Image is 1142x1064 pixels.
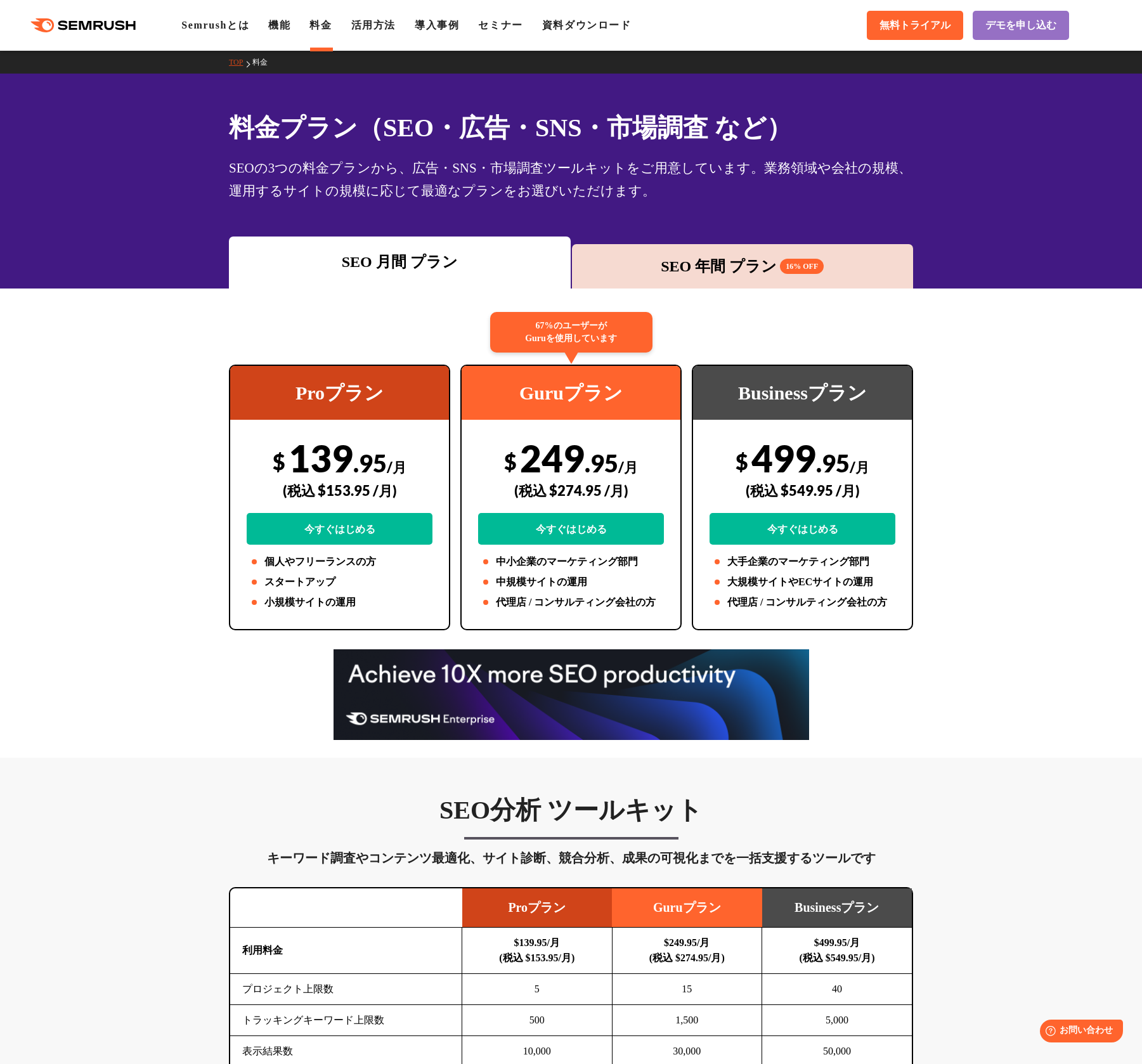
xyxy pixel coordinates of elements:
span: 無料トライアル [879,19,951,32]
li: 中小企業のマーケティング部門 [478,554,664,569]
td: Proプラン [462,888,613,928]
td: 15 [612,974,762,1005]
b: $499.95/月 (税込 $549.95/月) [799,937,874,963]
td: Businessプラン [762,888,912,928]
h3: SEO分析 ツールキット [229,795,913,826]
a: 料金 [252,58,277,67]
span: .95 [585,448,618,477]
a: 料金 [309,20,332,30]
b: $249.95/月 (税込 $274.95/月) [649,937,725,963]
iframe: Help widget launcher [1029,1015,1128,1050]
b: 利用料金 [242,945,283,956]
td: トラッキングキーワード上限数 [230,1005,462,1036]
span: .95 [816,448,850,477]
span: デモを申し込む [985,19,1056,32]
span: 16% OFF [780,259,824,274]
div: (税込 $549.95 /月) [710,468,895,513]
li: 代理店 / コンサルティング会社の方 [710,595,895,610]
div: (税込 $274.95 /月) [478,468,664,513]
a: デモを申し込む [973,11,1069,40]
li: スタートアップ [247,574,432,590]
div: Proプラン [230,366,449,420]
a: 活用方法 [351,20,396,30]
td: プロジェクト上限数 [230,974,462,1005]
li: 代理店 / コンサルティング会社の方 [478,595,664,610]
div: 499 [710,436,895,545]
span: /月 [850,458,869,476]
div: SEO 年間 プラン [578,255,907,278]
div: キーワード調査やコンテンツ最適化、サイト診断、競合分析、成果の可視化までを一括支援するツールです [229,848,913,868]
a: 機能 [268,20,290,30]
span: $ [273,448,285,474]
div: 249 [478,436,664,545]
span: $ [736,448,748,474]
div: SEOの3つの料金プランから、広告・SNS・市場調査ツールキットをご用意しています。業務領域や会社の規模、運用するサイトの規模に応じて最適なプランをお選びいただけます。 [229,157,913,202]
li: 小規模サイトの運用 [247,595,432,610]
a: Semrushとは [181,20,249,30]
li: 大規模サイトやECサイトの運用 [710,574,895,590]
span: /月 [618,458,638,476]
div: SEO 月間 プラン [235,250,564,273]
li: 中規模サイトの運用 [478,574,664,590]
td: Guruプラン [612,888,762,928]
div: Guruプラン [462,366,680,420]
li: 個人やフリーランスの方 [247,554,432,569]
a: 資料ダウンロード [542,20,632,30]
div: Businessプラン [693,366,912,420]
a: セミナー [478,20,522,30]
td: 500 [462,1005,613,1036]
span: $ [504,448,517,474]
td: 5 [462,974,613,1005]
td: 1,500 [612,1005,762,1036]
a: 今すぐはじめる [478,513,664,545]
div: (税込 $153.95 /月) [247,468,432,513]
td: 5,000 [762,1005,912,1036]
h1: 料金プラン（SEO・広告・SNS・市場調査 など） [229,109,913,146]
a: 導入事例 [415,20,459,30]
span: .95 [353,448,387,477]
a: TOP [229,58,252,67]
li: 大手企業のマーケティング部門 [710,554,895,569]
div: 139 [247,436,432,545]
b: $139.95/月 (税込 $153.95/月) [499,937,574,963]
div: 67%のユーザーが Guruを使用しています [490,312,652,353]
span: /月 [387,458,406,476]
a: 無料トライアル [867,11,963,40]
a: 今すぐはじめる [247,513,432,545]
a: 今すぐはじめる [710,513,895,545]
td: 40 [762,974,912,1005]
